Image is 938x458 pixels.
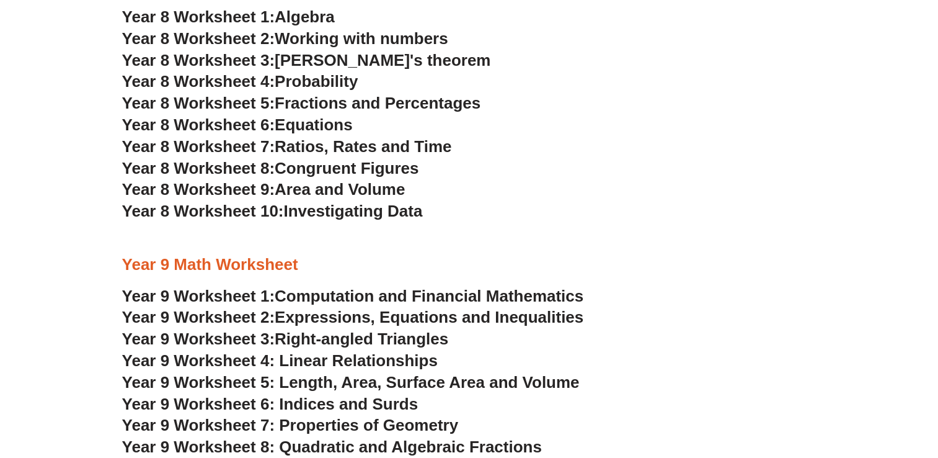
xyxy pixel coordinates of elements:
[275,7,335,26] span: Algebra
[122,94,275,112] span: Year 8 Worksheet 5:
[122,29,275,48] span: Year 8 Worksheet 2:
[122,180,405,199] a: Year 8 Worksheet 9:Area and Volume
[275,159,418,177] span: Congruent Figures
[122,202,423,220] a: Year 8 Worksheet 10:Investigating Data
[275,51,490,70] span: [PERSON_NAME]'s theorem
[122,94,481,112] a: Year 8 Worksheet 5:Fractions and Percentages
[122,159,419,177] a: Year 8 Worksheet 8:Congruent Figures
[122,351,438,370] a: Year 9 Worksheet 4: Linear Relationships
[122,115,275,134] span: Year 8 Worksheet 6:
[122,308,275,326] span: Year 9 Worksheet 2:
[122,7,275,26] span: Year 8 Worksheet 1:
[122,287,584,305] a: Year 9 Worksheet 1:Computation and Financial Mathematics
[275,180,405,199] span: Area and Volume
[275,29,448,48] span: Working with numbers
[275,287,583,305] span: Computation and Financial Mathematics
[122,330,449,348] a: Year 9 Worksheet 3:Right-angled Triangles
[732,318,938,458] iframe: Chat Widget
[275,137,451,156] span: Ratios, Rates and Time
[122,72,275,91] span: Year 8 Worksheet 4:
[122,308,584,326] a: Year 9 Worksheet 2:Expressions, Equations and Inequalities
[275,330,448,348] span: Right-angled Triangles
[122,72,358,91] a: Year 8 Worksheet 4:Probability
[122,438,542,456] a: Year 9 Worksheet 8: Quadratic and Algebraic Fractions
[275,72,358,91] span: Probability
[122,137,452,156] a: Year 8 Worksheet 7:Ratios, Rates and Time
[122,29,448,48] a: Year 8 Worksheet 2:Working with numbers
[122,115,353,134] a: Year 8 Worksheet 6:Equations
[122,287,275,305] span: Year 9 Worksheet 1:
[122,51,275,70] span: Year 8 Worksheet 3:
[122,254,816,276] h3: Year 9 Math Worksheet
[122,416,459,434] a: Year 9 Worksheet 7: Properties of Geometry
[275,115,353,134] span: Equations
[122,7,335,26] a: Year 8 Worksheet 1:Algebra
[122,373,580,392] a: Year 9 Worksheet 5: Length, Area, Surface Area and Volume
[122,159,275,177] span: Year 8 Worksheet 8:
[122,395,418,413] a: Year 9 Worksheet 6: Indices and Surds
[122,51,491,70] a: Year 8 Worksheet 3:[PERSON_NAME]'s theorem
[122,180,275,199] span: Year 8 Worksheet 9:
[275,94,480,112] span: Fractions and Percentages
[275,308,583,326] span: Expressions, Equations and Inequalities
[122,330,275,348] span: Year 9 Worksheet 3:
[122,137,275,156] span: Year 8 Worksheet 7:
[283,202,422,220] span: Investigating Data
[122,202,284,220] span: Year 8 Worksheet 10:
